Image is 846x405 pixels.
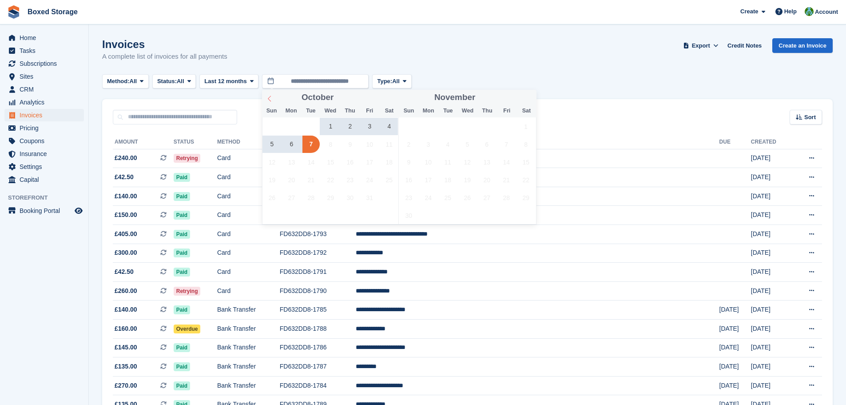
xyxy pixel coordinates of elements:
[322,118,339,135] span: October 1, 2025
[262,108,282,114] span: Sun
[282,108,301,114] span: Mon
[478,171,496,188] span: November 20, 2025
[497,108,516,114] span: Fri
[381,171,398,188] span: October 25, 2025
[4,173,84,186] a: menu
[740,7,758,16] span: Create
[115,210,137,220] span: £150.00
[784,7,797,16] span: Help
[283,189,300,206] span: October 27, 2025
[340,108,360,114] span: Thu
[4,205,84,217] a: menu
[322,153,339,171] span: October 15, 2025
[459,136,476,153] span: November 5, 2025
[322,136,339,153] span: October 8, 2025
[400,153,417,171] span: November 9, 2025
[477,108,497,114] span: Thu
[302,136,320,153] span: October 7, 2025
[115,229,137,239] span: £405.00
[719,338,751,357] td: [DATE]
[751,244,792,263] td: [DATE]
[302,171,320,188] span: October 21, 2025
[204,77,246,86] span: Last 12 months
[174,154,201,163] span: Retrying
[751,281,792,301] td: [DATE]
[20,57,73,70] span: Subscriptions
[73,205,84,216] a: Preview store
[283,136,300,153] span: October 6, 2025
[177,77,184,86] span: All
[217,135,280,149] th: Method
[372,74,411,89] button: Type: All
[516,108,536,114] span: Sat
[115,343,137,352] span: £145.00
[400,171,417,188] span: November 16, 2025
[115,248,137,257] span: £300.00
[751,187,792,206] td: [DATE]
[439,189,457,206] span: November 25, 2025
[420,189,437,206] span: November 24, 2025
[4,122,84,134] a: menu
[719,376,751,395] td: [DATE]
[719,357,751,377] td: [DATE]
[342,171,359,188] span: October 23, 2025
[217,225,280,244] td: Card
[280,281,356,301] td: FD632DD8-1790
[115,362,137,371] span: £135.00
[7,5,20,19] img: stora-icon-8386f47178a22dfd0bd8f6a31ec36ba5ce8667c1dd55bd0f319d3a0aa187defe.svg
[217,149,280,168] td: Card
[20,135,73,147] span: Coupons
[102,74,149,89] button: Method: All
[361,118,378,135] span: October 3, 2025
[342,118,359,135] span: October 2, 2025
[400,189,417,206] span: November 23, 2025
[20,96,73,108] span: Analytics
[751,135,792,149] th: Created
[174,287,201,296] span: Retrying
[263,189,281,206] span: October 26, 2025
[459,153,476,171] span: November 12, 2025
[681,38,720,53] button: Export
[342,189,359,206] span: October 30, 2025
[322,189,339,206] span: October 29, 2025
[420,171,437,188] span: November 17, 2025
[439,136,457,153] span: November 4, 2025
[217,320,280,339] td: Bank Transfer
[438,108,458,114] span: Tue
[20,148,73,160] span: Insurance
[751,301,792,320] td: [DATE]
[751,206,792,225] td: [DATE]
[302,93,334,102] span: October
[217,338,280,357] td: Bank Transfer
[498,171,515,188] span: November 21, 2025
[20,122,73,134] span: Pricing
[174,230,190,239] span: Paid
[459,171,476,188] span: November 19, 2025
[4,96,84,108] a: menu
[174,381,190,390] span: Paid
[217,187,280,206] td: Card
[8,193,88,202] span: Storefront
[361,171,378,188] span: October 24, 2025
[20,173,73,186] span: Capital
[174,192,190,201] span: Paid
[115,286,137,296] span: £260.00
[361,189,378,206] span: October 31, 2025
[174,173,190,182] span: Paid
[174,305,190,314] span: Paid
[517,189,535,206] span: November 29, 2025
[805,7,814,16] img: Tobias Butler
[751,149,792,168] td: [DATE]
[130,77,137,86] span: All
[399,108,419,114] span: Sun
[498,136,515,153] span: November 7, 2025
[478,153,496,171] span: November 13, 2025
[342,153,359,171] span: October 16, 2025
[20,160,73,173] span: Settings
[152,74,196,89] button: Status: All
[751,225,792,244] td: [DATE]
[4,109,84,121] a: menu
[217,281,280,301] td: Card
[20,44,73,57] span: Tasks
[24,4,81,19] a: Boxed Storage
